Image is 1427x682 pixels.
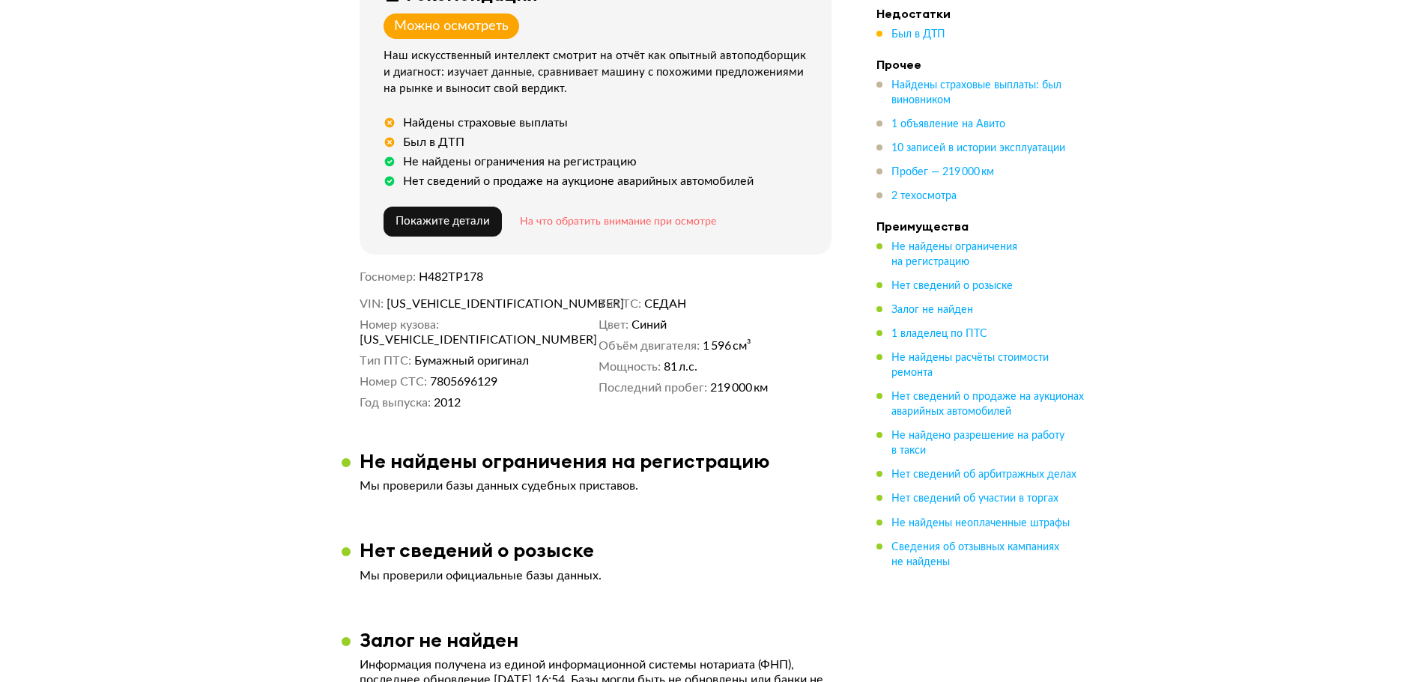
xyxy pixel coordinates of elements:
button: Покажите детали [384,207,502,237]
span: На что обратить внимание при осмотре [520,216,716,227]
span: [US_VEHICLE_IDENTIFICATION_NUMBER] [360,332,532,347]
dt: Номер СТС [360,374,427,389]
span: 1 владелец по ПТС [891,329,987,339]
span: Не найдены расчёты стоимости ремонта [891,353,1049,378]
dt: Тип ПТС [360,353,411,368]
span: Бумажный оригинал [414,353,529,368]
h4: Преимущества [876,219,1086,234]
span: 81 л.с. [664,359,697,374]
span: 1 596 см³ [703,338,751,353]
div: Наш искусственный интеллект смотрит на отчёт как опытный автоподборщик и диагност: изучает данные... [384,48,814,97]
span: Сведения об отзывных кампаниях не найдены [891,541,1059,567]
p: Мы проверили базы данных судебных приставов. [360,478,831,493]
div: Был в ДТП [403,135,464,150]
span: Нет сведений об арбитражных делах [891,469,1076,480]
span: 7805696129 [430,374,497,389]
div: Не найдены ограничения на регистрацию [403,154,637,169]
dt: Тип ТС [599,296,641,311]
div: Нет сведений о продаже на аукционе аварийных автомобилей [403,174,754,189]
h3: Не найдены ограничения на регистрацию [360,449,770,472]
h4: Прочее [876,57,1086,72]
dt: VIN [360,296,384,311]
span: Нет сведений о продаже на аукционах аварийных автомобилей [891,392,1084,417]
dt: Объём двигателя [599,338,700,353]
dt: Госномер [360,270,416,284]
p: Мы проверили официальные базы данных. [360,568,831,583]
dt: Мощность [599,359,661,374]
span: Был в ДТП [891,29,945,40]
div: Найдены страховые выплаты [403,115,568,130]
dt: Номер кузова [360,317,439,332]
dt: Последний пробег [599,380,707,395]
span: Не найдены ограничения на регистрацию [891,242,1017,267]
span: 219 000 км [710,380,768,395]
span: [US_VEHICLE_IDENTIFICATION_NUMBER] [387,296,559,311]
dt: Цвет [599,317,628,332]
h4: Недостатки [876,6,1086,21]
span: Нет сведений об участии в торгах [891,493,1058,504]
span: Не найдено разрешение на работу в такси [891,430,1064,456]
span: Найдены страховые выплаты: был виновником [891,80,1061,106]
span: Н482ТР178 [419,271,483,283]
h3: Залог не найден [360,628,518,651]
span: 10 записей в истории эксплуатации [891,143,1065,153]
span: 2 техосмотра [891,191,957,201]
dt: Год выпуска [360,395,431,410]
div: Можно осмотреть [394,18,509,34]
span: 1 объявление на Авито [891,119,1005,130]
span: Пробег — 219 000 км [891,167,994,177]
h3: Нет сведений о розыске [360,538,594,561]
span: Не найдены неоплаченные штрафы [891,517,1070,528]
span: СЕДАН [644,296,686,311]
span: 2012 [434,395,461,410]
span: Нет сведений о розыске [891,281,1013,291]
span: Синий [631,317,667,332]
span: Залог не найден [891,305,973,315]
span: Покажите детали [396,216,490,227]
